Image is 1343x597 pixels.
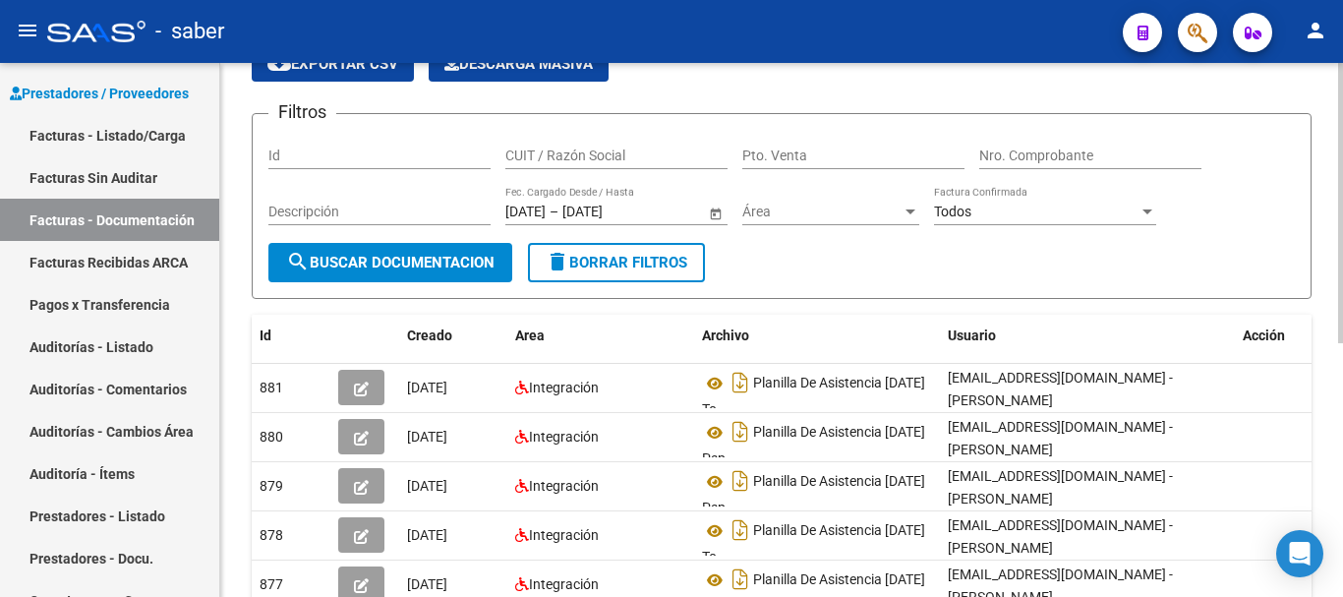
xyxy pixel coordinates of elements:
span: Planilla De Asistencia [DATE] To [702,376,925,418]
i: Descargar documento [728,367,753,398]
span: Id [260,328,271,343]
mat-icon: cloud_download [267,51,291,75]
span: [DATE] [407,576,447,592]
span: Acción [1243,328,1285,343]
datatable-header-cell: Id [252,315,330,357]
span: Descarga Masiva [444,55,593,73]
span: Area [515,328,545,343]
span: Prestadores / Proveedores [10,83,189,104]
i: Descargar documento [728,514,753,546]
i: Descargar documento [728,564,753,595]
button: Buscar Documentacion [268,243,512,282]
span: - saber [155,10,224,53]
span: Planilla De Asistencia [DATE] To [702,523,925,566]
button: Open calendar [705,203,726,223]
span: Área [742,204,902,220]
span: Planilla De Asistencia [DATE] Psp [702,425,925,467]
span: 880 [260,429,283,445]
span: [DATE] [407,429,447,445]
span: Integración [529,478,599,494]
i: Descargar documento [728,465,753,497]
span: [EMAIL_ADDRESS][DOMAIN_NAME] - [PERSON_NAME] [948,419,1173,457]
span: – [550,204,558,220]
app-download-masive: Descarga masiva de comprobantes (adjuntos) [429,46,609,82]
datatable-header-cell: Acción [1235,315,1333,357]
span: Archivo [702,328,749,343]
span: Integración [529,576,599,592]
span: [DATE] [407,478,447,494]
button: Borrar Filtros [528,243,705,282]
span: 881 [260,380,283,395]
span: Creado [407,328,452,343]
span: Integración [529,429,599,445]
input: Start date [505,204,546,220]
span: [EMAIL_ADDRESS][DOMAIN_NAME] - [PERSON_NAME] [948,370,1173,408]
button: Exportar CSV [252,46,414,82]
i: Descargar documento [728,416,753,448]
span: [EMAIL_ADDRESS][DOMAIN_NAME] - [PERSON_NAME] [948,468,1173,507]
span: Exportar CSV [267,55,398,73]
span: Borrar Filtros [546,254,687,271]
datatable-header-cell: Archivo [694,315,940,357]
span: Todos [934,204,971,219]
span: Integración [529,527,599,543]
mat-icon: menu [16,19,39,42]
button: Descarga Masiva [429,46,609,82]
span: Usuario [948,328,996,343]
span: Buscar Documentacion [286,254,495,271]
div: Open Intercom Messenger [1276,530,1323,577]
mat-icon: search [286,250,310,273]
h3: Filtros [268,98,336,126]
datatable-header-cell: Creado [399,315,507,357]
mat-icon: delete [546,250,569,273]
span: [DATE] [407,380,447,395]
input: End date [562,204,659,220]
span: [EMAIL_ADDRESS][DOMAIN_NAME] - [PERSON_NAME] [948,517,1173,556]
span: [DATE] [407,527,447,543]
span: 877 [260,576,283,592]
span: 879 [260,478,283,494]
mat-icon: person [1304,19,1327,42]
span: 878 [260,527,283,543]
span: Integración [529,380,599,395]
datatable-header-cell: Usuario [940,315,1235,357]
span: Planilla De Asistencia [DATE] Psp [702,474,925,516]
datatable-header-cell: Area [507,315,694,357]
